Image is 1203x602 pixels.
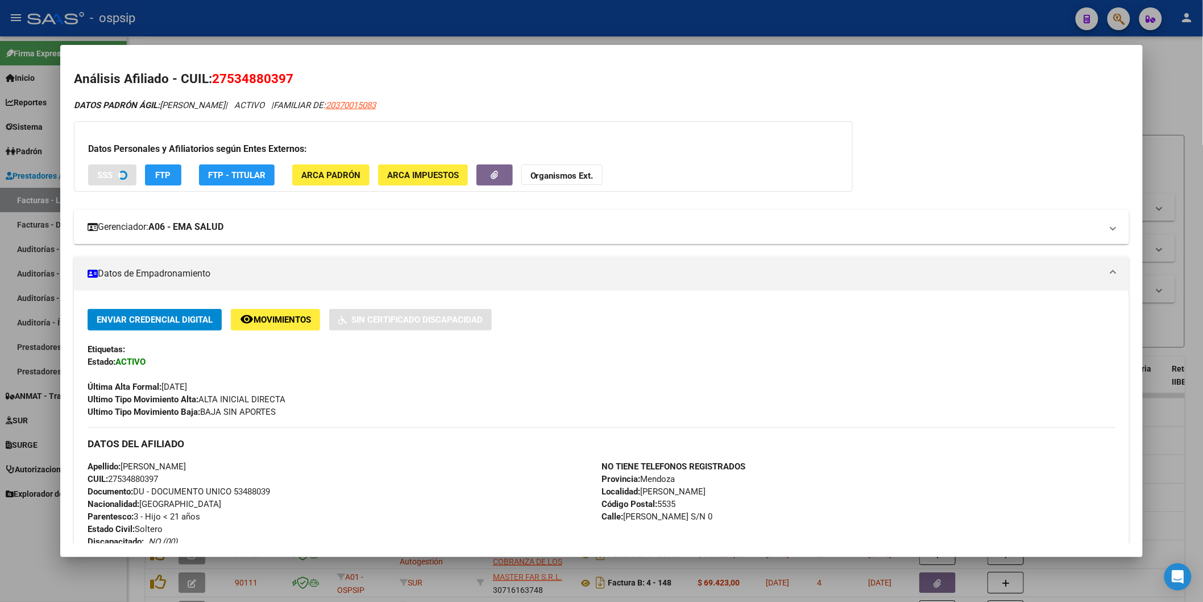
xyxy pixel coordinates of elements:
[88,344,125,354] strong: Etiquetas:
[601,474,675,484] span: Mendoza
[301,170,360,180] span: ARCA Padrón
[88,382,187,392] span: [DATE]
[74,100,225,110] span: [PERSON_NAME]
[387,170,459,180] span: ARCA Impuestos
[88,499,221,509] span: [GEOGRAPHIC_DATA]
[231,309,320,330] button: Movimientos
[212,71,293,86] span: 27534880397
[88,537,144,547] strong: Discapacitado:
[88,461,186,472] span: [PERSON_NAME]
[601,499,675,509] span: 5535
[88,512,200,522] span: 3 - Hijo < 21 años
[88,394,285,405] span: ALTA INICIAL DIRECTA
[329,309,492,330] button: Sin Certificado Discapacidad
[88,499,139,509] strong: Nacionalidad:
[240,312,254,326] mat-icon: remove_red_eye
[148,220,223,234] strong: A06 - EMA SALUD
[88,309,222,330] button: Enviar Credencial Digital
[601,499,657,509] strong: Código Postal:
[88,394,198,405] strong: Ultimo Tipo Movimiento Alta:
[88,267,1102,281] mat-panel-title: Datos de Empadronamiento
[601,486,706,497] span: [PERSON_NAME]
[88,486,133,497] strong: Documento:
[88,407,200,417] strong: Ultimo Tipo Movimiento Baja:
[521,164,603,185] button: Organismos Ext.
[292,164,370,185] button: ARCA Padrón
[378,164,468,185] button: ARCA Impuestos
[88,512,134,522] strong: Parentesco:
[601,474,640,484] strong: Provincia:
[88,357,115,367] strong: Estado:
[88,407,276,417] span: BAJA SIN APORTES
[88,220,1102,234] mat-panel-title: Gerenciador:
[208,170,266,180] span: FTP - Titular
[88,486,270,497] span: DU - DOCUMENTO UNICO 53488039
[530,171,594,181] strong: Organismos Ext.
[88,474,158,484] span: 27534880397
[97,315,213,325] span: Enviar Credencial Digital
[601,461,745,472] strong: NO TIENE TELEFONOS REGISTRADOS
[601,512,712,522] span: [PERSON_NAME] S/N 0
[601,486,640,497] strong: Localidad:
[199,164,275,185] button: FTP - Titular
[74,210,1129,244] mat-expansion-panel-header: Gerenciador:A06 - EMA SALUD
[88,524,135,534] strong: Estado Civil:
[88,474,108,484] strong: CUIL:
[74,100,376,110] i: | ACTIVO |
[88,142,839,156] h3: Datos Personales y Afiliatorios según Entes Externos:
[273,100,376,110] span: FAMILIAR DE:
[88,164,136,185] button: SSS
[88,461,121,472] strong: Apellido:
[145,164,181,185] button: FTP
[351,315,483,325] span: Sin Certificado Discapacidad
[155,170,171,180] span: FTP
[601,512,623,522] strong: Calle:
[148,537,177,547] i: NO (00)
[88,438,1115,450] h3: DATOS DEL AFILIADO
[88,524,163,534] span: Soltero
[74,100,160,110] strong: DATOS PADRÓN ÁGIL:
[1164,563,1192,591] div: Open Intercom Messenger
[254,315,311,325] span: Movimientos
[115,357,146,367] strong: ACTIVO
[97,170,113,180] span: SSS
[326,100,376,110] span: 20370015083
[74,69,1129,89] h2: Análisis Afiliado - CUIL:
[74,257,1129,291] mat-expansion-panel-header: Datos de Empadronamiento
[88,382,161,392] strong: Última Alta Formal:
